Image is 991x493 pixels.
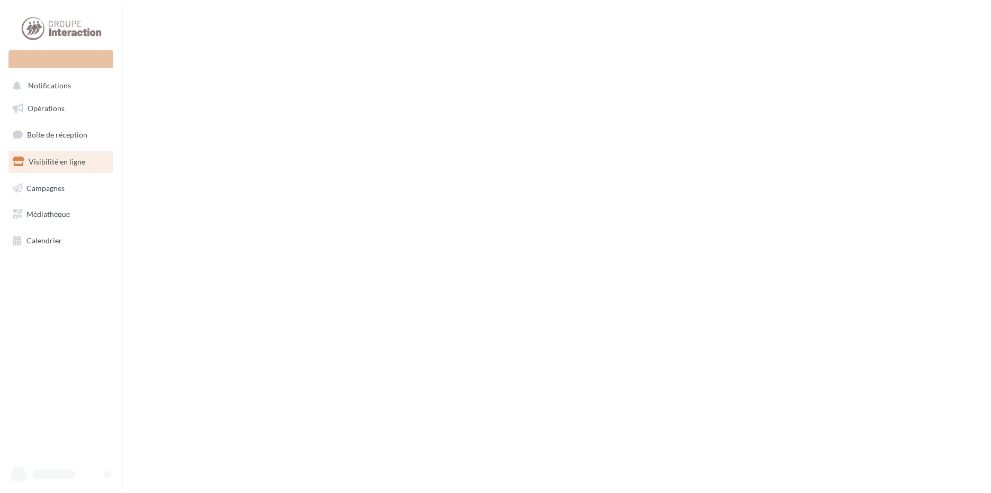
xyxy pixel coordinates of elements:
a: Médiathèque [6,203,115,225]
a: Opérations [6,97,115,120]
div: Nouvelle campagne [8,50,113,68]
span: Calendrier [26,236,62,245]
a: Calendrier [6,230,115,252]
span: Médiathèque [26,209,70,218]
a: Boîte de réception [6,123,115,146]
a: Visibilité en ligne [6,151,115,173]
a: Campagnes [6,177,115,199]
span: Notifications [28,81,71,90]
span: Visibilité en ligne [29,157,85,166]
span: Campagnes [26,183,65,192]
span: Opérations [28,104,65,113]
span: Boîte de réception [27,130,87,139]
